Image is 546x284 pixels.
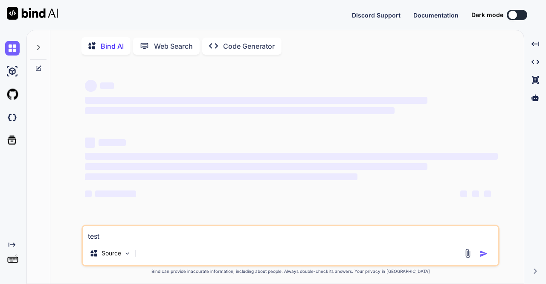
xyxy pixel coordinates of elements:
[471,11,503,19] span: Dark mode
[5,110,20,125] img: darkCloudIdeIcon
[99,139,126,146] span: ‌
[413,11,459,20] button: Documentation
[85,173,357,180] span: ‌
[81,268,500,275] p: Bind can provide inaccurate information, including about people. Always double-check its answers....
[352,12,401,19] span: Discord Support
[102,249,121,258] p: Source
[124,250,131,257] img: Pick Models
[85,153,498,160] span: ‌
[413,12,459,19] span: Documentation
[5,41,20,56] img: chat
[85,163,427,170] span: ‌
[85,97,427,104] span: ‌
[484,190,491,197] span: ‌
[101,41,124,51] p: Bind AI
[223,41,275,51] p: Code Generator
[5,64,20,79] img: ai-studio
[83,226,498,241] textarea: test
[472,190,479,197] span: ‌
[100,82,114,89] span: ‌
[479,249,488,258] img: icon
[85,138,95,148] span: ‌
[5,87,20,102] img: githubLight
[352,11,401,20] button: Discord Support
[85,190,92,197] span: ‌
[463,249,473,258] img: attachment
[154,41,193,51] p: Web Search
[95,190,136,197] span: ‌
[85,80,97,92] span: ‌
[85,107,395,114] span: ‌
[460,190,467,197] span: ‌
[7,7,58,20] img: Bind AI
